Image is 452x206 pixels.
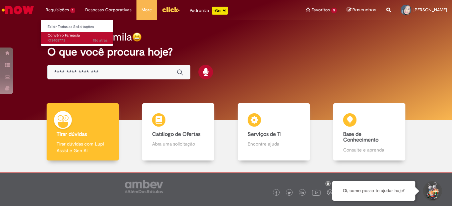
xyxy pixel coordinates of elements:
a: Rascunhos [347,7,376,13]
div: Padroniza [190,7,228,15]
b: Base de Conhecimento [343,131,378,144]
span: Favoritos [312,7,330,13]
img: logo_footer_ambev_rotulo_gray.png [125,180,163,193]
span: 5 [331,8,337,13]
b: Catálogo de Ofertas [152,131,200,138]
a: Catálogo de Ofertas Abra uma solicitação [130,103,226,161]
a: Tirar dúvidas Tirar dúvidas com Lupi Assist e Gen Ai [35,103,130,161]
b: Tirar dúvidas [57,131,87,138]
span: [PERSON_NAME] [413,7,447,13]
span: 1 [70,8,75,13]
span: Requisições [46,7,69,13]
span: Convênio Farmácia [48,33,80,38]
a: Aberto R13408773 : Convênio Farmácia [41,32,114,44]
h2: O que você procura hoje? [47,46,405,58]
p: Encontre ajuda [248,141,300,147]
p: Abra uma solicitação [152,141,204,147]
div: Oi, como posso te ajudar hoje? [332,181,415,201]
img: happy-face.png [132,32,142,42]
p: +GenAi [212,7,228,15]
b: Serviços de TI [248,131,282,138]
span: Rascunhos [352,7,376,13]
span: 15d atrás [93,38,108,43]
a: Serviços de TI Encontre ajuda [226,103,322,161]
img: logo_footer_twitter.png [288,191,291,195]
time: 13/08/2025 11:32:04 [93,38,108,43]
a: Exibir Todas as Solicitações [41,23,114,31]
img: ServiceNow [1,3,35,17]
img: logo_footer_workplace.png [327,189,333,195]
img: click_logo_yellow_360x200.png [162,5,180,15]
p: Consulte e aprenda [343,147,395,153]
p: Tirar dúvidas com Lupi Assist e Gen Ai [57,141,109,154]
a: Base de Conhecimento Consulte e aprenda [322,103,417,161]
button: Iniciar Conversa de Suporte [422,181,442,201]
img: logo_footer_linkedin.png [301,191,304,195]
img: logo_footer_facebook.png [275,191,278,195]
img: logo_footer_youtube.png [312,188,321,197]
span: Despesas Corporativas [85,7,131,13]
span: R13408773 [48,38,108,43]
span: More [141,7,152,13]
ul: Requisições [41,20,113,46]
